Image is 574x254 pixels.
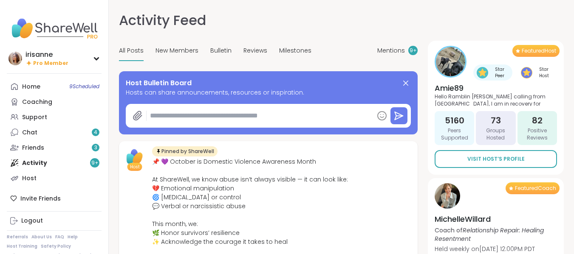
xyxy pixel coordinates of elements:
a: Host [7,170,102,186]
p: Held weekly on [DATE] 12:00PM PDT [435,245,557,253]
img: irisanne [8,52,22,65]
span: 9 Scheduled [69,83,99,90]
div: Support [22,113,47,122]
span: 5160 [445,114,464,126]
div: Logout [21,217,43,225]
p: Coach of [435,226,557,243]
span: 9 + [410,47,417,54]
a: Coaching [7,94,102,109]
div: Chat [22,128,37,137]
span: Mentions [377,46,405,55]
h4: Amie89 [435,83,557,93]
a: About Us [31,234,52,240]
span: Featured Coach [515,185,556,192]
span: Host Bulletin Board [126,78,192,88]
img: MichelleWillard [435,183,460,209]
span: 3 [94,144,97,151]
a: Support [7,109,102,125]
span: Bulletin [210,46,232,55]
div: irisanne [25,50,68,59]
img: ShareWell [124,146,145,167]
a: FAQ [55,234,64,240]
p: Hello Ramblin [PERSON_NAME] calling from [GEOGRAPHIC_DATA], I am in recovery for [MEDICAL_DATA] b... [435,93,557,106]
a: Friends3 [7,140,102,155]
a: Host Training [7,243,37,249]
span: Star Host [534,66,554,79]
img: Star Peer [477,67,488,78]
span: 82 [532,114,543,126]
h4: MichelleWillard [435,214,557,224]
span: Pro Member [33,60,68,67]
span: Groups Hosted [479,127,512,142]
div: Pinned by ShareWell [152,146,218,156]
div: Home [22,83,40,91]
span: Reviews [243,46,267,55]
a: Logout [7,213,102,229]
span: All Posts [119,46,144,55]
a: Chat4 [7,125,102,140]
div: Coaching [22,98,52,106]
span: New Members [156,46,198,55]
a: Referrals [7,234,28,240]
a: Home9Scheduled [7,79,102,94]
div: Friends [22,144,44,152]
span: Featured Host [522,47,556,54]
div: Host [22,174,37,183]
i: Relationship Repair: Healing Resentment [435,226,544,243]
span: 73 [491,114,501,126]
a: Visit Host’s Profile [435,150,557,168]
span: Visit Host’s Profile [467,155,525,163]
img: Amie89 [436,47,465,76]
div: Invite Friends [7,191,102,206]
a: Help [68,234,78,240]
h1: Activity Feed [119,10,206,31]
a: Safety Policy [41,243,71,249]
span: Peers Supported [438,127,471,142]
span: Positive Reviews [521,127,554,142]
span: Host [130,164,140,170]
img: Star Host [521,67,532,78]
span: Star Peer [490,66,509,79]
img: ShareWell Nav Logo [7,14,102,43]
span: 4 [94,129,97,136]
span: Milestones [279,46,311,55]
span: Hosts can share announcements, resources or inspiration. [126,88,411,97]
